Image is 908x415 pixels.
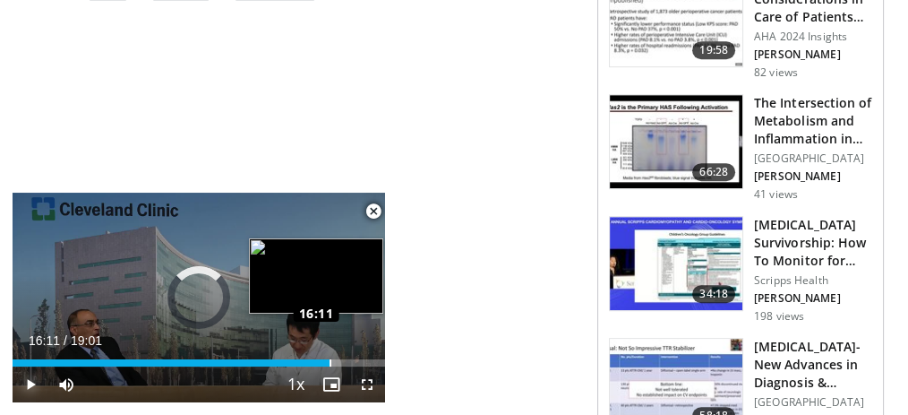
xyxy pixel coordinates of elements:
span: / [64,333,67,348]
span: 19:01 [71,333,102,348]
p: 198 views [754,309,804,324]
img: 79cd9b22-15a5-45f3-8c49-471bd94263a3.150x105_q85_crop-smart_upscale.jpg [610,95,742,188]
p: [GEOGRAPHIC_DATA] [754,395,872,410]
h3: [MEDICAL_DATA]-New Advances in Diagnosis & Therapy [754,338,872,392]
p: 82 views [754,65,798,80]
span: 66:28 [692,163,735,181]
button: Mute [48,367,84,402]
img: image.jpeg [249,238,383,314]
video-js: Video Player [13,193,385,402]
button: Play [13,367,48,402]
p: Scripps Health [754,273,872,288]
button: Enable picture-in-picture mode [313,367,349,402]
h3: [MEDICAL_DATA] Survivorship: How To Monitor for Cardiac Disease Following Tr… [754,216,872,270]
p: [PERSON_NAME] [754,169,872,184]
button: Playback Rate [278,367,313,402]
span: 34:18 [692,285,735,303]
h3: The Intersection of Metabolism and Inflammation in Ventricular Remod… [754,94,872,148]
span: 19:58 [692,41,735,59]
p: [PERSON_NAME] [754,48,872,62]
p: [GEOGRAPHIC_DATA] [754,151,872,166]
p: [PERSON_NAME] [754,291,872,306]
button: Fullscreen [349,367,385,402]
a: 66:28 The Intersection of Metabolism and Inflammation in Ventricular Remod… [GEOGRAPHIC_DATA] [PE... [609,94,872,202]
a: 34:18 [MEDICAL_DATA] Survivorship: How To Monitor for Cardiac Disease Following Tr… Scripps Healt... [609,216,872,324]
button: Close [355,193,391,230]
p: AHA 2024 Insights [754,30,872,44]
div: Progress Bar [13,359,385,367]
p: 41 views [754,187,798,202]
span: 16:11 [29,333,60,348]
img: 06360f0f-f42b-479d-95b2-3fc96989491e.150x105_q85_crop-smart_upscale.jpg [610,217,742,310]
